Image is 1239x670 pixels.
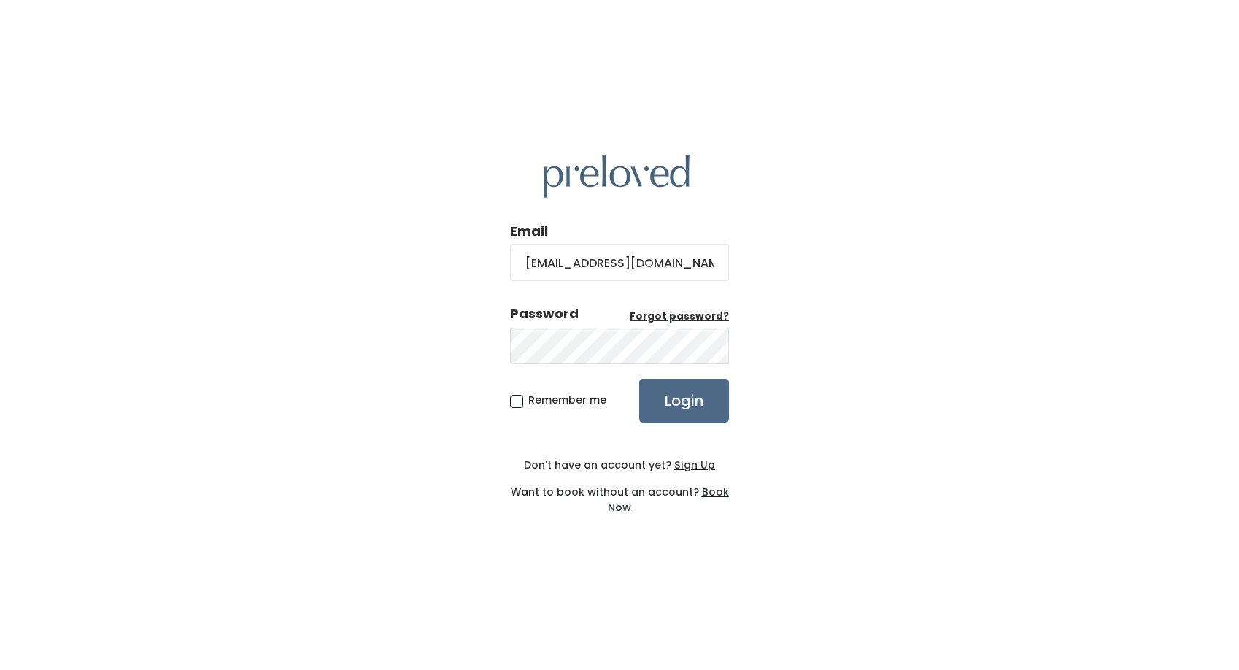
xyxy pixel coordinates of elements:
a: Book Now [608,485,729,515]
u: Forgot password? [630,309,729,323]
div: Password [510,304,579,323]
span: Remember me [528,393,606,407]
input: Login [639,379,729,423]
label: Email [510,222,548,241]
div: Don't have an account yet? [510,458,729,473]
div: Want to book without an account? [510,473,729,515]
img: preloved logo [544,155,690,198]
a: Forgot password? [630,309,729,324]
a: Sign Up [671,458,715,472]
u: Sign Up [674,458,715,472]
